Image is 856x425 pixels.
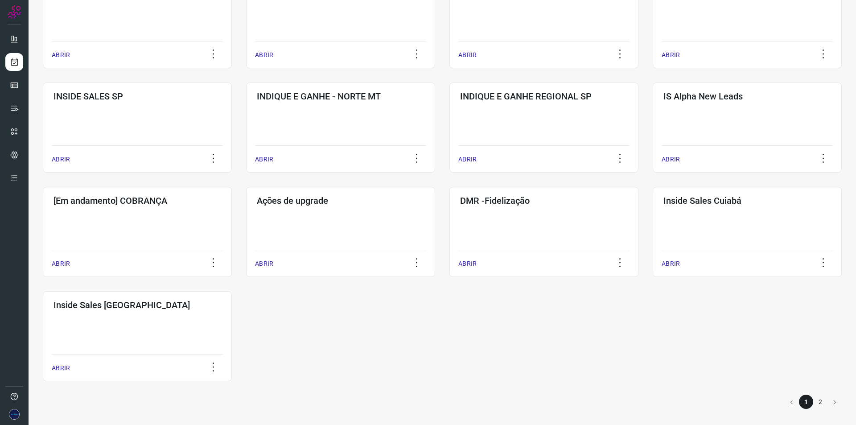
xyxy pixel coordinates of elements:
[8,5,21,19] img: Logo
[662,50,680,60] p: ABRIR
[9,409,20,420] img: ec3b18c95a01f9524ecc1107e33c14f6.png
[255,155,273,164] p: ABRIR
[458,259,477,268] p: ABRIR
[52,259,70,268] p: ABRIR
[827,395,842,409] button: Go to next page
[257,195,424,206] h3: Ações de upgrade
[257,91,424,102] h3: INDIQUE E GANHE - NORTE MT
[458,50,477,60] p: ABRIR
[663,91,831,102] h3: IS Alpha New Leads
[813,395,827,409] li: page 2
[52,50,70,60] p: ABRIR
[785,395,799,409] button: Go to previous page
[458,155,477,164] p: ABRIR
[460,195,628,206] h3: DMR -Fidelização
[255,259,273,268] p: ABRIR
[255,50,273,60] p: ABRIR
[662,155,680,164] p: ABRIR
[663,195,831,206] h3: Inside Sales Cuiabá
[799,395,813,409] li: page 1
[53,91,221,102] h3: INSIDE SALES SP
[662,259,680,268] p: ABRIR
[53,195,221,206] h3: [Em andamento] COBRANÇA
[52,363,70,373] p: ABRIR
[52,155,70,164] p: ABRIR
[460,91,628,102] h3: INDIQUE E GANHE REGIONAL SP
[53,300,221,310] h3: Inside Sales [GEOGRAPHIC_DATA]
